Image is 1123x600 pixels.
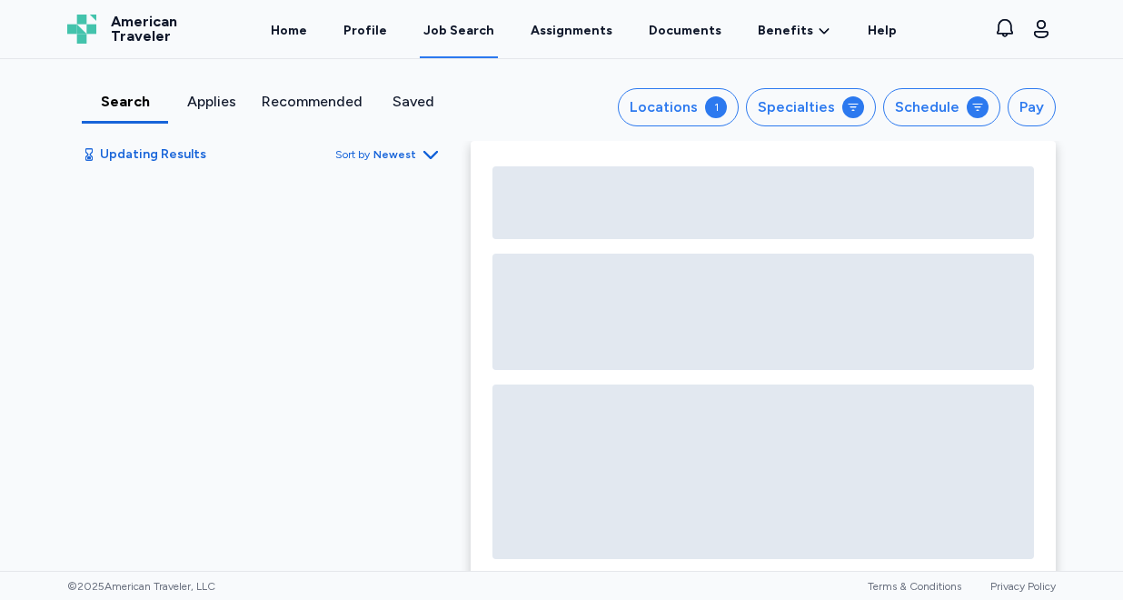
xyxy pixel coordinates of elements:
[630,96,698,118] div: Locations
[895,96,959,118] div: Schedule
[758,22,831,40] a: Benefits
[758,22,813,40] span: Benefits
[111,15,177,44] span: American Traveler
[373,147,416,162] span: Newest
[420,2,498,58] a: Job Search
[262,91,363,113] div: Recommended
[423,22,494,40] div: Job Search
[377,91,449,113] div: Saved
[746,88,876,126] button: Specialties
[618,88,739,126] button: Locations1
[335,147,370,162] span: Sort by
[883,88,1000,126] button: Schedule
[758,96,835,118] div: Specialties
[67,15,96,44] img: Logo
[100,145,206,164] span: Updating Results
[175,91,247,113] div: Applies
[335,144,442,165] button: Sort byNewest
[1019,96,1044,118] div: Pay
[868,580,961,593] a: Terms & Conditions
[67,579,215,594] span: © 2025 American Traveler, LLC
[990,580,1056,593] a: Privacy Policy
[89,91,161,113] div: Search
[705,96,727,118] div: 1
[1008,88,1056,126] button: Pay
